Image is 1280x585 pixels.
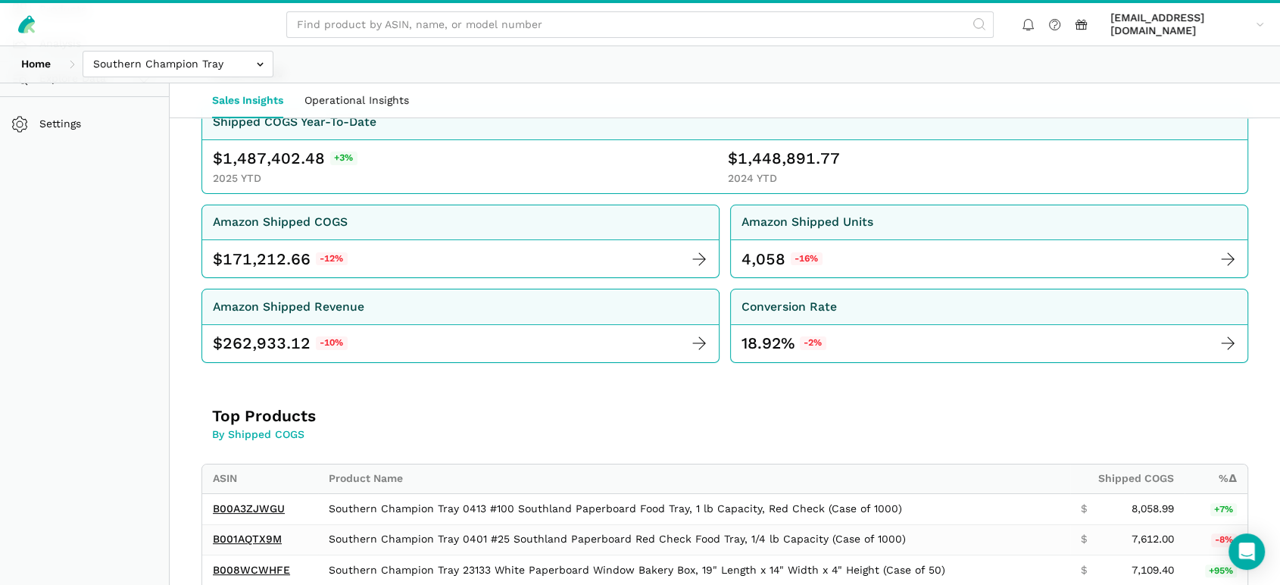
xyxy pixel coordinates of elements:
a: Home [11,51,61,77]
a: Amazon Shipped Units 4,058 -16% [730,205,1248,279]
a: B008WCWHFE [213,564,290,576]
span: -8% [1211,533,1238,547]
div: Conversion Rate [741,298,837,317]
div: 2025 YTD [213,172,723,186]
h3: Top Products [212,405,655,427]
a: [EMAIL_ADDRESS][DOMAIN_NAME] [1105,8,1269,40]
th: Shipped COGS [1070,465,1185,494]
td: Southern Champion Tray 0401 #25 Southland Paperboard Red Check Food Tray, 1/4 lb Capacity (Case o... [318,524,1070,555]
div: 2024 YTD [728,172,1238,186]
span: 8,058.99 [1132,502,1174,516]
div: Open Intercom Messenger [1228,533,1265,570]
a: B00A3ZJWGU [213,502,285,515]
span: $ [213,249,223,270]
a: Amazon Shipped Revenue $ 262,933.12 -10% [201,289,720,363]
div: Amazon Shipped Revenue [213,298,364,317]
span: $ [213,333,223,354]
div: Amazon Shipped Units [741,213,873,232]
span: +7% [1210,503,1238,517]
span: 7,612.00 [1132,533,1174,546]
th: Product Name [318,465,1070,494]
a: Operational Insights [294,83,420,118]
span: 171,212.66 [223,249,311,270]
th: %Δ [1185,465,1247,494]
span: +95% [1205,565,1238,578]
div: Amazon Shipped COGS [213,213,348,232]
span: [EMAIL_ADDRESS][DOMAIN_NAME] [1110,11,1250,38]
span: 1,448,891.77 [738,148,840,169]
a: Sales Insights [201,83,294,118]
th: ASIN [202,465,318,494]
span: $ [213,148,223,169]
span: $ [1081,502,1087,516]
div: 4,058 [741,249,785,270]
span: -12% [316,252,348,266]
a: B001AQTX9M [213,533,282,545]
span: $ [1081,564,1087,577]
span: 7,109.40 [1132,564,1174,577]
span: -16% [791,252,823,266]
span: $ [728,148,738,169]
span: -10% [316,336,348,350]
input: Southern Champion Tray [83,51,273,77]
span: 1,487,402.48 [223,148,325,169]
span: 262,933.12 [223,333,311,354]
a: Amazon Shipped COGS $ 171,212.66 -12% [201,205,720,279]
span: $ [1081,533,1087,546]
span: -2% [800,336,826,350]
p: By Shipped COGS [212,427,655,443]
span: +3% [330,152,357,165]
input: Find product by ASIN, name, or model number [286,11,994,38]
td: Southern Champion Tray 0413 #100 Southland Paperboard Food Tray, 1 lb Capacity, Red Check (Case o... [318,494,1070,525]
div: Shipped COGS Year-To-Date [213,113,376,132]
div: 18.92% [741,333,826,354]
a: Conversion Rate 18.92%-2% [730,289,1248,363]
